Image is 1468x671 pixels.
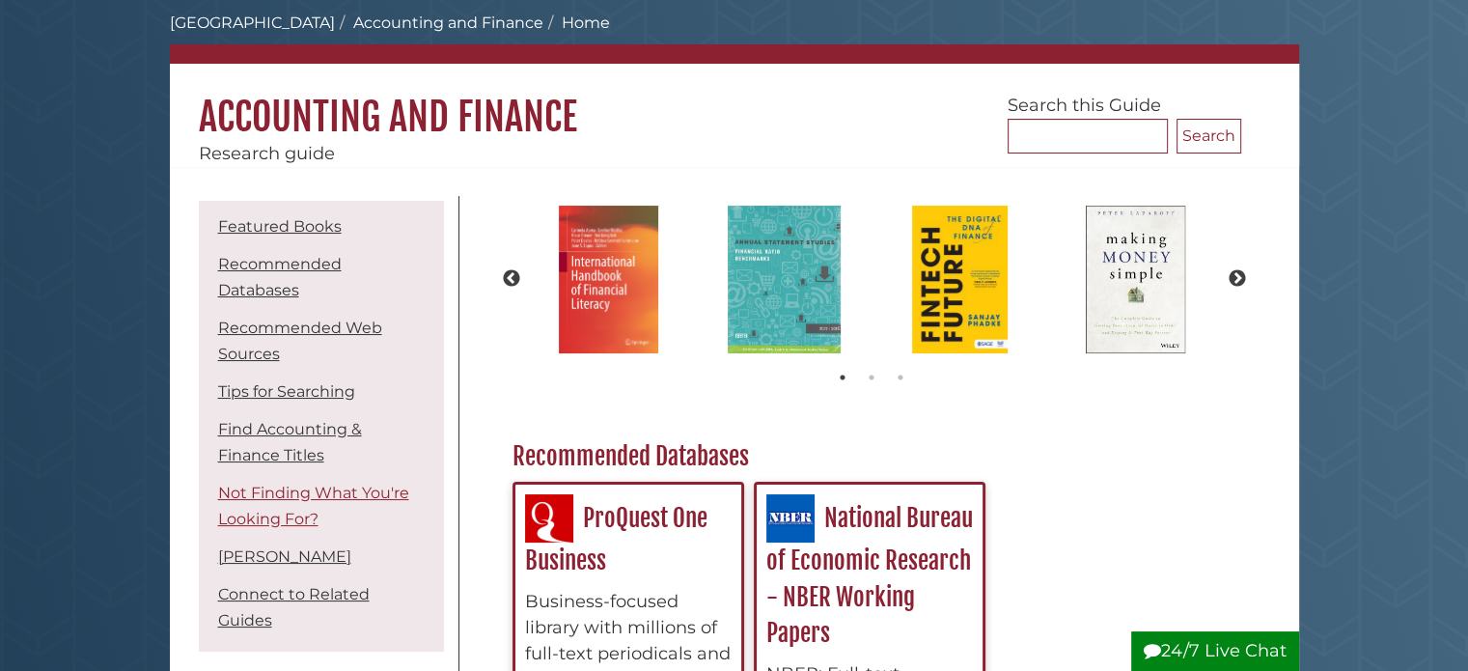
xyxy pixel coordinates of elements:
a: Find Accounting & Finance Titles [218,420,362,464]
button: 24/7 Live Chat [1131,631,1299,671]
img: International Handbook of Financial Literacy [549,196,667,364]
a: Recommended Web Sources [218,319,382,363]
a: ProQuest One Business [525,503,707,576]
button: Previous [502,269,521,289]
div: Guide Pages [199,196,444,661]
button: 2 of 2 [862,368,881,387]
button: 1 of 2 [833,368,852,387]
a: Tips for Searching [218,382,355,401]
h1: Accounting and Finance [170,64,1299,141]
a: [GEOGRAPHIC_DATA] [170,14,335,32]
img: FinTech Future [902,196,1017,364]
a: Connect to Related Guides [218,585,370,629]
a: Featured Books [218,217,342,236]
a: Recommended Databases [218,255,342,299]
a: Accounting and Finance [353,14,543,32]
a: Not Finding What You're Looking For? [218,484,409,528]
img: RMA Annual Statement Studies [718,196,850,364]
h2: Recommended Databases [503,441,1241,472]
img: Making Money Simple [1076,196,1196,364]
span: Research guide [199,143,335,164]
nav: breadcrumb [170,12,1299,64]
button: Next [1228,269,1247,289]
a: National Bureau of Economic Research - NBER Working Papers [766,503,973,649]
a: [PERSON_NAME] [218,547,351,566]
li: Home [543,12,610,35]
button: Search [1177,119,1241,154]
button: 3 of 2 [891,368,910,387]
